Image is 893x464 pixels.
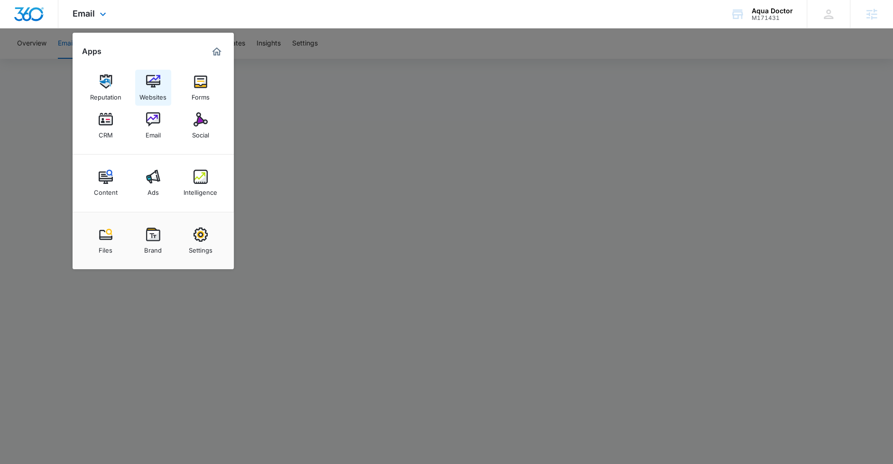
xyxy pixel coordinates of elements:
div: account id [752,15,793,21]
div: Websites [139,89,166,101]
a: Reputation [88,70,124,106]
div: Content [94,184,118,196]
a: Social [183,108,219,144]
div: Social [192,127,209,139]
div: CRM [99,127,113,139]
a: Email [135,108,171,144]
a: Intelligence [183,165,219,201]
a: Ads [135,165,171,201]
a: CRM [88,108,124,144]
a: Content [88,165,124,201]
a: Forms [183,70,219,106]
a: Files [88,223,124,259]
a: Websites [135,70,171,106]
div: Forms [192,89,210,101]
div: Reputation [90,89,121,101]
div: Intelligence [184,184,217,196]
div: account name [752,7,793,15]
a: Marketing 360® Dashboard [209,44,224,59]
div: Email [146,127,161,139]
a: Settings [183,223,219,259]
div: Ads [147,184,159,196]
span: Email [73,9,95,18]
h2: Apps [82,47,101,56]
div: Files [99,242,112,254]
a: Brand [135,223,171,259]
div: Settings [189,242,212,254]
div: Brand [144,242,162,254]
